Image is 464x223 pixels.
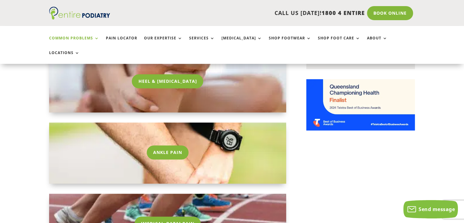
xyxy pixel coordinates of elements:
[49,36,99,49] a: Common Problems
[49,51,80,64] a: Locations
[49,15,110,21] a: Entire Podiatry
[189,36,215,49] a: Services
[419,206,455,213] span: Send message
[144,36,182,49] a: Our Expertise
[49,7,110,20] img: logo (1)
[306,79,415,130] img: Telstra Business Awards QLD State Finalist - Championing Health Category
[147,145,189,159] a: Ankle Pain
[367,36,387,49] a: About
[269,36,311,49] a: Shop Footwear
[306,126,415,132] a: Telstra Business Awards QLD State Finalist - Championing Health Category
[403,200,458,218] button: Send message
[132,74,203,88] a: Heel & [MEDICAL_DATA]
[106,36,137,49] a: Pain Locator
[367,6,413,20] a: Book Online
[322,9,365,16] span: 1800 4 ENTIRE
[221,36,262,49] a: [MEDICAL_DATA]
[318,36,360,49] a: Shop Foot Care
[134,9,365,17] p: CALL US [DATE]!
